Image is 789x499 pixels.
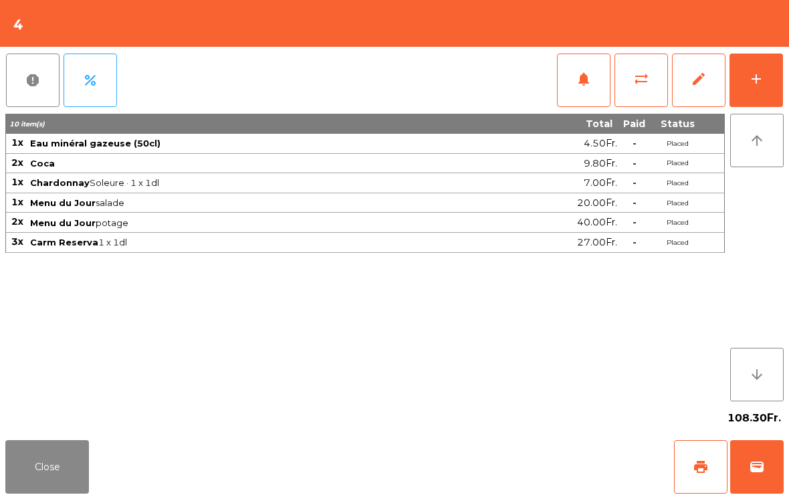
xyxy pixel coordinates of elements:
[672,54,725,107] button: edit
[30,138,160,148] span: Eau minéral gazeuse (50cl)
[30,217,477,228] span: potage
[82,72,98,88] span: percent
[730,348,784,401] button: arrow_downward
[633,137,637,149] span: -
[30,237,98,247] span: Carm Reserva
[5,440,89,494] button: Close
[30,237,477,247] span: 1 x 1dl
[577,213,617,231] span: 40.00Fr.
[633,236,637,248] span: -
[651,114,704,134] th: Status
[11,136,23,148] span: 1x
[651,173,704,193] td: Placed
[584,155,617,173] span: 9.80Fr.
[651,193,704,213] td: Placed
[633,157,637,169] span: -
[30,217,96,228] span: Menu du Jour
[30,197,96,208] span: Menu du Jour
[6,54,60,107] button: report
[584,134,617,153] span: 4.50Fr.
[30,158,55,169] span: Coca
[730,440,784,494] button: wallet
[13,15,23,35] h4: 4
[11,196,23,208] span: 1x
[577,233,617,252] span: 27.00Fr.
[633,197,637,209] span: -
[557,54,610,107] button: notifications
[693,459,709,475] span: print
[674,440,727,494] button: print
[30,177,90,188] span: Chardonnay
[729,54,783,107] button: add
[633,216,637,228] span: -
[730,114,784,167] button: arrow_upward
[478,114,618,134] th: Total
[64,54,117,107] button: percent
[9,120,45,128] span: 10 item(s)
[651,154,704,174] td: Placed
[651,134,704,154] td: Placed
[749,367,765,383] i: arrow_downward
[749,132,765,148] i: arrow_upward
[727,408,781,428] span: 108.30Fr.
[25,72,41,88] span: report
[691,71,707,87] span: edit
[651,233,704,253] td: Placed
[748,71,764,87] div: add
[11,215,23,227] span: 2x
[30,177,477,188] span: Soleure · 1 x 1dl
[11,176,23,188] span: 1x
[584,174,617,192] span: 7.00Fr.
[651,213,704,233] td: Placed
[30,197,477,208] span: salade
[614,54,668,107] button: sync_alt
[749,459,765,475] span: wallet
[577,194,617,212] span: 20.00Fr.
[11,235,23,247] span: 3x
[11,157,23,169] span: 2x
[633,71,649,87] span: sync_alt
[618,114,651,134] th: Paid
[576,71,592,87] span: notifications
[633,177,637,189] span: -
